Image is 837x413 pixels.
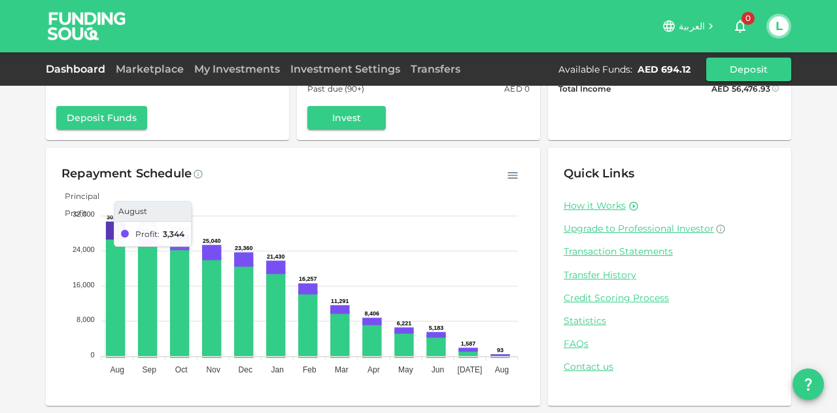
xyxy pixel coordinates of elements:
tspan: Oct [175,365,188,374]
a: Dashboard [46,63,111,75]
tspan: Sep [143,365,157,374]
tspan: Mar [335,365,349,374]
div: Available Funds : [558,63,632,76]
div: AED 694.12 [638,63,691,76]
a: FAQs [564,338,776,350]
tspan: 16,000 [73,281,95,289]
button: Invest [307,106,386,130]
button: L [769,16,789,36]
a: Upgrade to Professional Investor [564,223,776,235]
a: Statistics [564,315,776,327]
tspan: 24,000 [73,245,95,253]
a: Contact us [564,361,776,373]
button: Deposit Funds [56,106,147,130]
tspan: Jan [271,365,284,374]
div: AED 56,476.93 [711,82,770,96]
button: 0 [727,13,753,39]
tspan: 8,000 [77,315,95,323]
a: Transfers [405,63,466,75]
span: 0 [742,12,755,25]
span: Past due (90+) [307,82,365,96]
tspan: 0 [91,351,95,359]
span: Upgrade to Professional Investor [564,223,714,234]
tspan: 32,000 [73,210,95,218]
a: Investment Settings [285,63,405,75]
span: Principal [55,191,99,201]
a: My Investments [189,63,285,75]
tspan: Dec [239,365,252,374]
tspan: Jun [432,365,444,374]
tspan: May [398,365,413,374]
a: How it Works [564,200,626,212]
a: Transaction Statements [564,245,776,258]
button: Deposit [706,58,791,81]
a: Credit Scoring Process [564,292,776,304]
a: Marketplace [111,63,189,75]
span: العربية [679,20,705,32]
div: AED 0 [504,82,530,96]
span: Profit [55,208,87,218]
tspan: Nov [207,365,220,374]
tspan: Aug [495,365,509,374]
a: Transfer History [564,269,776,281]
tspan: Feb [303,365,316,374]
span: Total Income [558,82,611,96]
tspan: Apr [367,365,380,374]
tspan: Aug [110,365,124,374]
div: Repayment Schedule [61,164,192,185]
tspan: [DATE] [458,365,483,374]
button: question [793,368,824,400]
span: Quick Links [564,166,634,181]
